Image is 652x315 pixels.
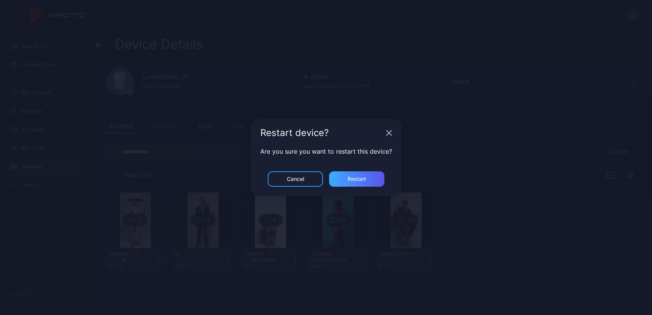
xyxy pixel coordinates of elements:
[329,171,384,187] button: Restart
[348,176,366,182] div: Restart
[268,171,323,187] button: Cancel
[260,147,392,156] p: Are you sure you want to restart this device?
[287,176,304,182] div: Cancel
[260,128,383,138] div: Restart device?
